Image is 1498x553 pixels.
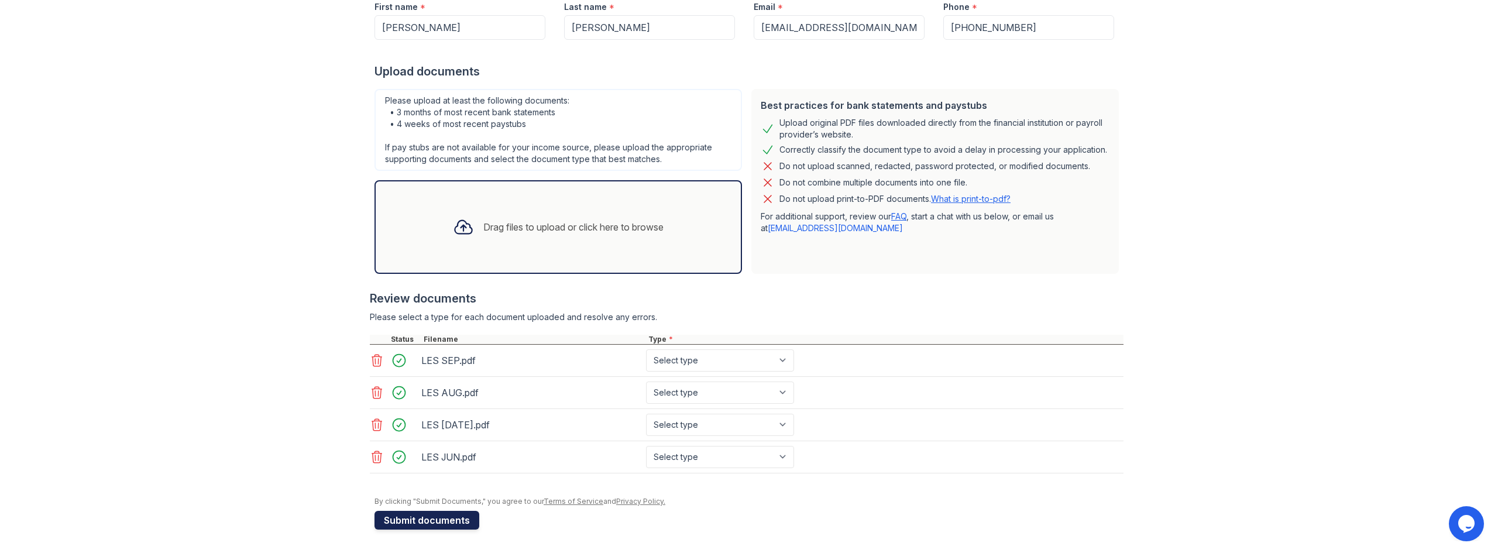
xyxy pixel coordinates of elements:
[761,211,1109,234] p: For additional support, review our , start a chat with us below, or email us at
[891,211,906,221] a: FAQ
[421,351,641,370] div: LES SEP.pdf
[754,1,775,13] label: Email
[544,497,603,506] a: Terms of Service
[768,223,903,233] a: [EMAIL_ADDRESS][DOMAIN_NAME]
[421,448,641,466] div: LES JUN.pdf
[779,193,1011,205] p: Do not upload print-to-PDF documents.
[1449,506,1486,541] iframe: chat widget
[616,497,665,506] a: Privacy Policy.
[779,159,1090,173] div: Do not upload scanned, redacted, password protected, or modified documents.
[389,335,421,344] div: Status
[370,311,1123,323] div: Please select a type for each document uploaded and resolve any errors.
[931,194,1011,204] a: What is print-to-pdf?
[421,335,646,344] div: Filename
[370,290,1123,307] div: Review documents
[374,497,1123,506] div: By clicking "Submit Documents," you agree to our and
[483,220,664,234] div: Drag files to upload or click here to browse
[374,1,418,13] label: First name
[374,89,742,171] div: Please upload at least the following documents: • 3 months of most recent bank statements • 4 wee...
[761,98,1109,112] div: Best practices for bank statements and paystubs
[421,383,641,402] div: LES AUG.pdf
[564,1,607,13] label: Last name
[421,415,641,434] div: LES [DATE].pdf
[779,176,967,190] div: Do not combine multiple documents into one file.
[374,511,479,530] button: Submit documents
[374,63,1123,80] div: Upload documents
[943,1,970,13] label: Phone
[646,335,1123,344] div: Type
[779,143,1107,157] div: Correctly classify the document type to avoid a delay in processing your application.
[779,117,1109,140] div: Upload original PDF files downloaded directly from the financial institution or payroll provider’...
